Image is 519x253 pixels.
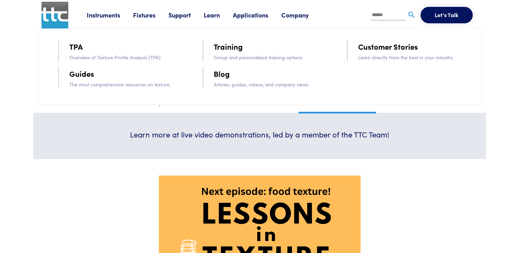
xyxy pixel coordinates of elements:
p: Articles, guides, videos, and company news. [214,81,328,88]
a: Support [168,11,204,19]
p: Learn directly from the best in your industry. [358,53,472,61]
a: Applications [233,11,281,19]
img: ttc_logo_1x1_v1.0.png [42,2,68,28]
h6: Learn more at live video demonstrations, led by a member of the TTC Team! [124,129,396,140]
p: Group and personalized training options. [214,53,328,61]
a: Training [214,40,243,52]
button: Let's Talk [421,7,473,23]
a: Learn [204,11,233,19]
a: Guides [69,68,94,80]
a: Customer Stories [358,40,418,52]
p: Overview of Texture Profile Analysis (TPA) [69,53,183,61]
a: Blog [214,68,230,80]
a: TPA [69,40,83,52]
a: Company [281,11,322,19]
a: Fixtures [133,11,168,19]
p: The most comprehensive resources on texture. [69,81,183,88]
a: Instruments [87,11,133,19]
